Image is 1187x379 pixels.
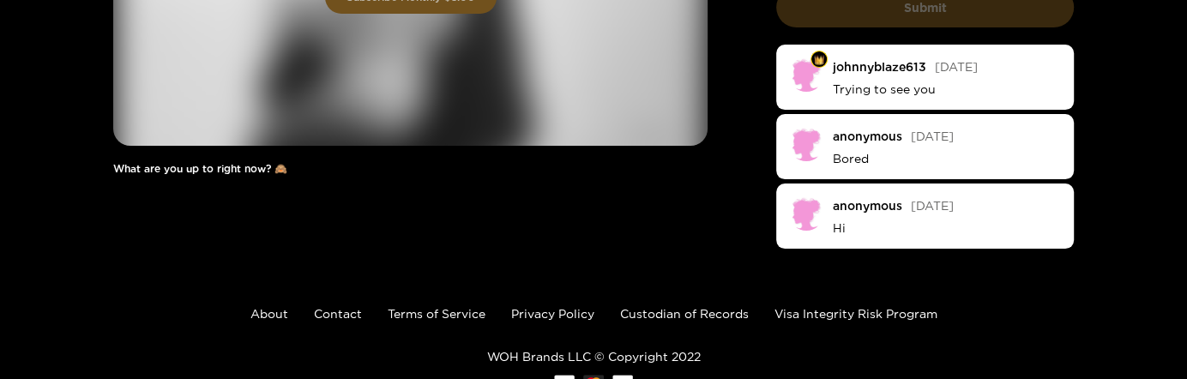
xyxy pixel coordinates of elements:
[934,60,977,73] span: [DATE]
[789,127,823,161] img: no-avatar.png
[832,220,1061,236] p: Hi
[388,307,485,320] a: Terms of Service
[774,307,937,320] a: Visa Integrity Risk Program
[832,81,1061,97] p: Trying to see you
[814,55,824,65] img: Fan Level
[789,196,823,231] img: no-avatar.png
[832,60,925,73] div: johnnyblaze613
[620,307,749,320] a: Custodian of Records
[789,57,823,92] img: no-avatar.png
[250,307,288,320] a: About
[910,199,953,212] span: [DATE]
[113,163,708,175] h1: What are you up to right now? 🙈
[832,129,901,142] div: anonymous
[511,307,594,320] a: Privacy Policy
[832,151,1061,166] p: Bored
[314,307,362,320] a: Contact
[910,129,953,142] span: [DATE]
[832,199,901,212] div: anonymous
